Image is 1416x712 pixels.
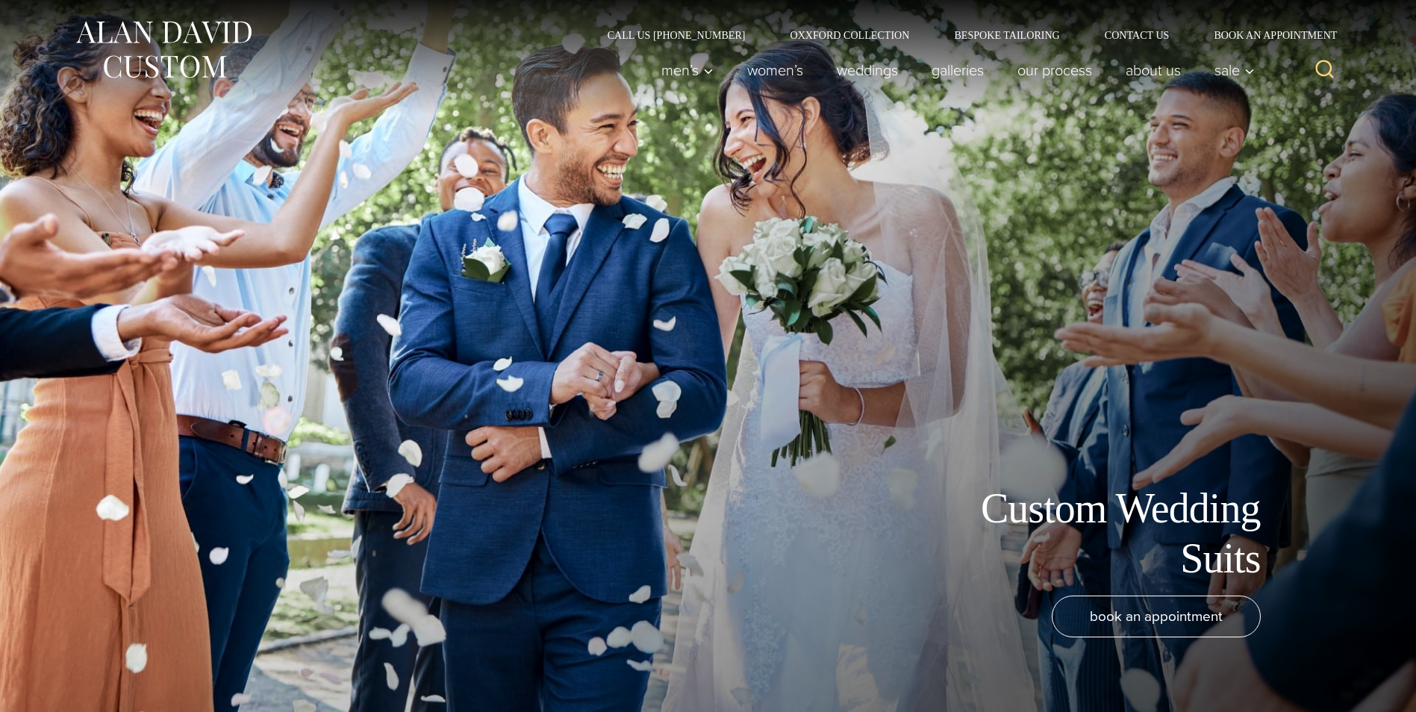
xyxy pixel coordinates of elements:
[730,55,820,85] a: Women’s
[585,30,768,40] a: Call Us [PHONE_NUMBER]
[1090,605,1223,627] span: book an appointment
[661,63,714,78] span: Men’s
[1052,596,1261,637] a: book an appointment
[767,30,932,40] a: Oxxford Collection
[1108,55,1197,85] a: About Us
[1191,30,1342,40] a: Book an Appointment
[585,30,1343,40] nav: Secondary Navigation
[74,16,253,83] img: Alan David Custom
[644,55,1262,85] nav: Primary Navigation
[932,30,1082,40] a: Bespoke Tailoring
[820,55,914,85] a: weddings
[1214,63,1255,78] span: Sale
[925,484,1261,584] h1: Custom Wedding Suits
[1000,55,1108,85] a: Our Process
[1307,52,1343,88] button: View Search Form
[914,55,1000,85] a: Galleries
[1082,30,1192,40] a: Contact Us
